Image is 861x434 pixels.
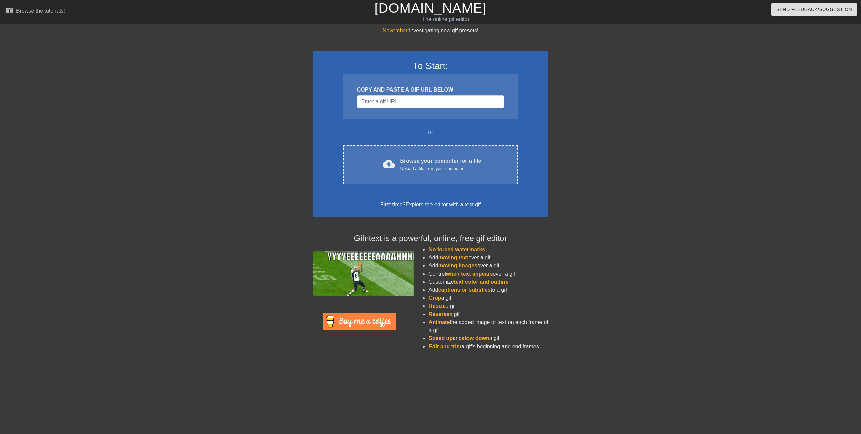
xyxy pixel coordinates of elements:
[428,286,548,294] li: Add to a gif
[462,335,489,341] span: slow down
[383,28,409,33] span: November:
[428,310,548,318] li: a gif
[428,343,461,349] span: Edit and trim
[313,233,548,243] h4: Gifntext is a powerful, online, free gif editor
[400,165,481,172] div: Upload a file from your computer
[428,303,446,309] span: Resize
[428,319,450,325] span: Animate
[16,8,65,14] div: Browse the tutorials!
[428,295,441,301] span: Crop
[428,247,485,252] span: No forced watermarks
[776,5,852,14] span: Send Feedback/Suggestion
[322,201,539,209] div: First time?
[771,3,857,16] button: Send Feedback/Suggestion
[330,128,531,136] div: or
[454,279,509,285] span: text color and outline
[428,334,548,342] li: and a gif
[438,287,491,293] span: captions or subtitles
[313,27,548,35] div: Investigating new gif presets!
[428,262,548,270] li: Add over a gif
[323,313,396,330] img: Buy Me A Coffee
[428,335,453,341] span: Speed up
[313,251,414,296] img: football_small.gif
[428,342,548,351] li: a gif's beginning and end frames
[374,1,486,15] a: [DOMAIN_NAME]
[428,318,548,334] li: the added image or text on each frame of a gif
[400,157,481,172] div: Browse your computer for a file
[428,278,548,286] li: Customize
[5,6,65,17] a: Browse the tutorials!
[446,271,493,277] span: when text appears
[428,254,548,262] li: Add over a gif
[406,202,481,207] a: Explore the editor with a test gif
[438,255,469,260] span: moving text
[428,311,449,317] span: Reverse
[5,6,13,14] span: menu_book
[290,15,601,23] div: The online gif editor
[357,95,504,108] input: Username
[428,302,548,310] li: a gif
[428,294,548,302] li: a gif
[438,263,477,268] span: moving images
[383,158,395,170] span: cloud_upload
[357,86,504,94] div: COPY AND PASTE A GIF URL BELOW
[428,270,548,278] li: Control over a gif
[322,60,539,72] h3: To Start:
